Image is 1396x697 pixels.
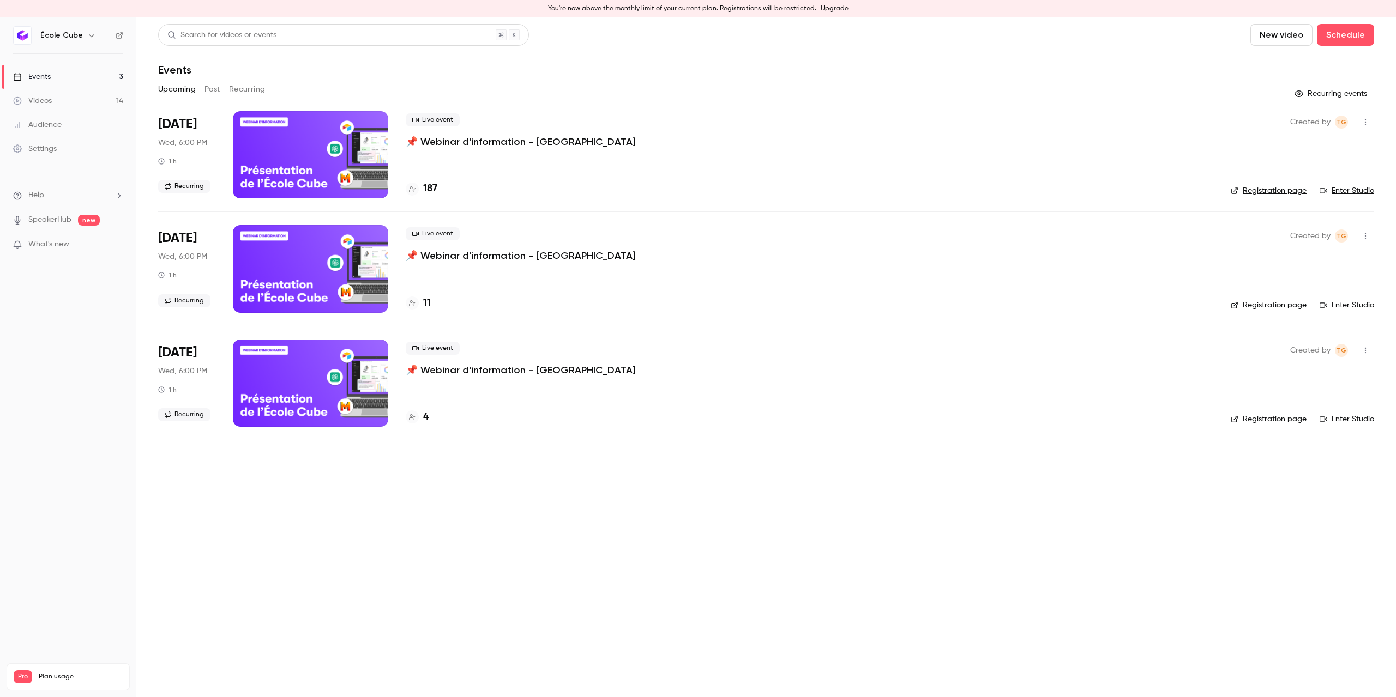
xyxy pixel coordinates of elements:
[158,366,207,377] span: Wed, 6:00 PM
[1290,116,1331,129] span: Created by
[158,180,210,193] span: Recurring
[406,227,460,240] span: Live event
[1337,116,1346,129] span: TG
[158,344,197,361] span: [DATE]
[423,410,429,425] h4: 4
[1317,24,1374,46] button: Schedule
[406,181,437,196] a: 187
[158,81,196,98] button: Upcoming
[821,4,849,13] a: Upgrade
[13,95,52,106] div: Videos
[40,30,83,41] h6: École Cube
[1290,229,1331,243] span: Created by
[423,296,431,311] h4: 11
[1250,24,1313,46] button: New video
[229,81,266,98] button: Recurring
[110,240,123,250] iframe: Noticeable Trigger
[158,63,191,76] h1: Events
[167,29,276,41] div: Search for videos or events
[13,190,123,201] li: help-dropdown-opener
[406,410,429,425] a: 4
[158,251,207,262] span: Wed, 6:00 PM
[1337,344,1346,357] span: TG
[14,670,32,683] span: Pro
[158,408,210,421] span: Recurring
[423,181,437,196] h4: 187
[158,116,197,133] span: [DATE]
[158,340,215,427] div: Oct 22 Wed, 6:00 PM (Europe/Paris)
[28,239,69,250] span: What's new
[13,71,51,82] div: Events
[1320,300,1374,311] a: Enter Studio
[1290,344,1331,357] span: Created by
[158,157,177,166] div: 1 h
[158,271,177,280] div: 1 h
[1337,229,1346,243] span: TG
[158,294,210,307] span: Recurring
[158,137,207,148] span: Wed, 6:00 PM
[158,385,177,394] div: 1 h
[39,672,123,681] span: Plan usage
[1320,185,1374,196] a: Enter Studio
[406,135,636,148] a: 📌 Webinar d'information - [GEOGRAPHIC_DATA]
[1231,300,1307,311] a: Registration page
[406,342,460,355] span: Live event
[406,113,460,126] span: Live event
[1335,229,1348,243] span: Thomas Groc
[1335,116,1348,129] span: Thomas Groc
[28,190,44,201] span: Help
[14,27,31,44] img: École Cube
[1320,414,1374,425] a: Enter Studio
[1231,414,1307,425] a: Registration page
[158,229,197,247] span: [DATE]
[406,296,431,311] a: 11
[78,215,100,226] span: new
[28,214,71,226] a: SpeakerHub
[406,249,636,262] a: 📌 Webinar d'information - [GEOGRAPHIC_DATA]
[1231,185,1307,196] a: Registration page
[13,119,62,130] div: Audience
[204,81,220,98] button: Past
[1290,85,1374,102] button: Recurring events
[158,225,215,312] div: Oct 8 Wed, 6:00 PM (Europe/Paris)
[158,111,215,198] div: Sep 24 Wed, 6:00 PM (Europe/Paris)
[406,363,636,377] a: 📌 Webinar d'information - [GEOGRAPHIC_DATA]
[13,143,57,154] div: Settings
[1335,344,1348,357] span: Thomas Groc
